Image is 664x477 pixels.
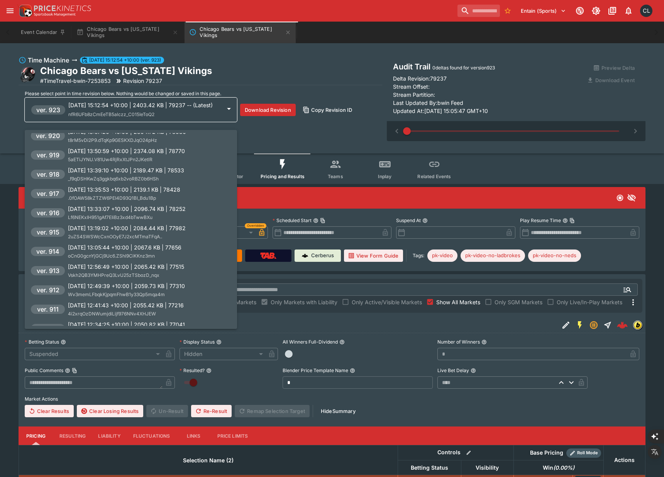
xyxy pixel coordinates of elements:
[37,170,59,179] h6: ver. 918
[68,311,156,317] span: 4i2xrqOzDNWumjdiLijf976NNv4XHJEW
[68,320,185,329] p: [DATE] 12:34:25 +10:00 | 2050.82 KB | 77041
[68,301,184,309] p: [DATE] 12:41:43 +10:00 | 2055.42 KB | 77216
[37,305,59,314] h6: ver. 911
[68,243,181,251] p: [DATE] 13:05:44 +10:00 | 2067.6 KB | 77656
[68,166,184,174] p: [DATE] 13:39:10 +10:00 | 2189.47 KB | 78533
[68,214,152,220] span: Lf6NEKxIH951gAf7EIiBz3xd4bTwwBXu
[36,247,59,256] h6: ver. 914
[68,253,155,259] span: oCnG0gcnYjGCj9Uc6.ZShl9CiKKnz3mn
[68,137,157,143] span: t8rM5vDi2P9.dTqKp9GESKXDJqO24pHz
[37,150,59,160] h6: ver. 919
[68,263,184,271] p: [DATE] 12:56:49 +10:00 | 2065.42 KB | 77515
[68,195,156,201] span: .0fOAW58kZTZW6PEI4D93Q1BI_Bdu1Bp
[37,208,59,217] h6: ver. 916
[37,228,59,237] h6: ver. 915
[68,205,186,213] p: [DATE] 13:33:07 +10:00 | 2096.74 KB | 78252
[36,131,60,140] h6: ver. 920
[68,272,159,278] span: Vskh2QB3YMHPreQ3LvU25zTSbozD_nqx
[68,292,165,297] span: Wv3memLFbqkKjpqmFhwB1y33Qp5mqa4m
[68,185,180,194] p: [DATE] 13:35:53 +10:00 | 2139.1 KB | 78428
[37,285,59,295] h6: ver. 912
[68,157,152,162] span: 5aETiJYNU.V81Uw4RjRxXtJPn2JKetlR
[68,282,185,290] p: [DATE] 12:49:39 +10:00 | 2059.73 KB | 77310
[68,234,162,239] span: 2uZS4SWSWcCxnOOyE7J2xcMTmaTFqA..
[68,224,186,232] p: [DATE] 13:19:02 +10:00 | 2084.44 KB | 77982
[68,147,185,155] p: [DATE] 13:50:59 +10:00 | 2374.08 KB | 78770
[68,176,159,182] span: _f9qDSHKwZq3ggkbq6xb2voRBZ0b6HSh
[37,324,59,333] h6: ver. 910
[37,189,59,198] h6: ver. 917
[37,266,59,275] h6: ver. 913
